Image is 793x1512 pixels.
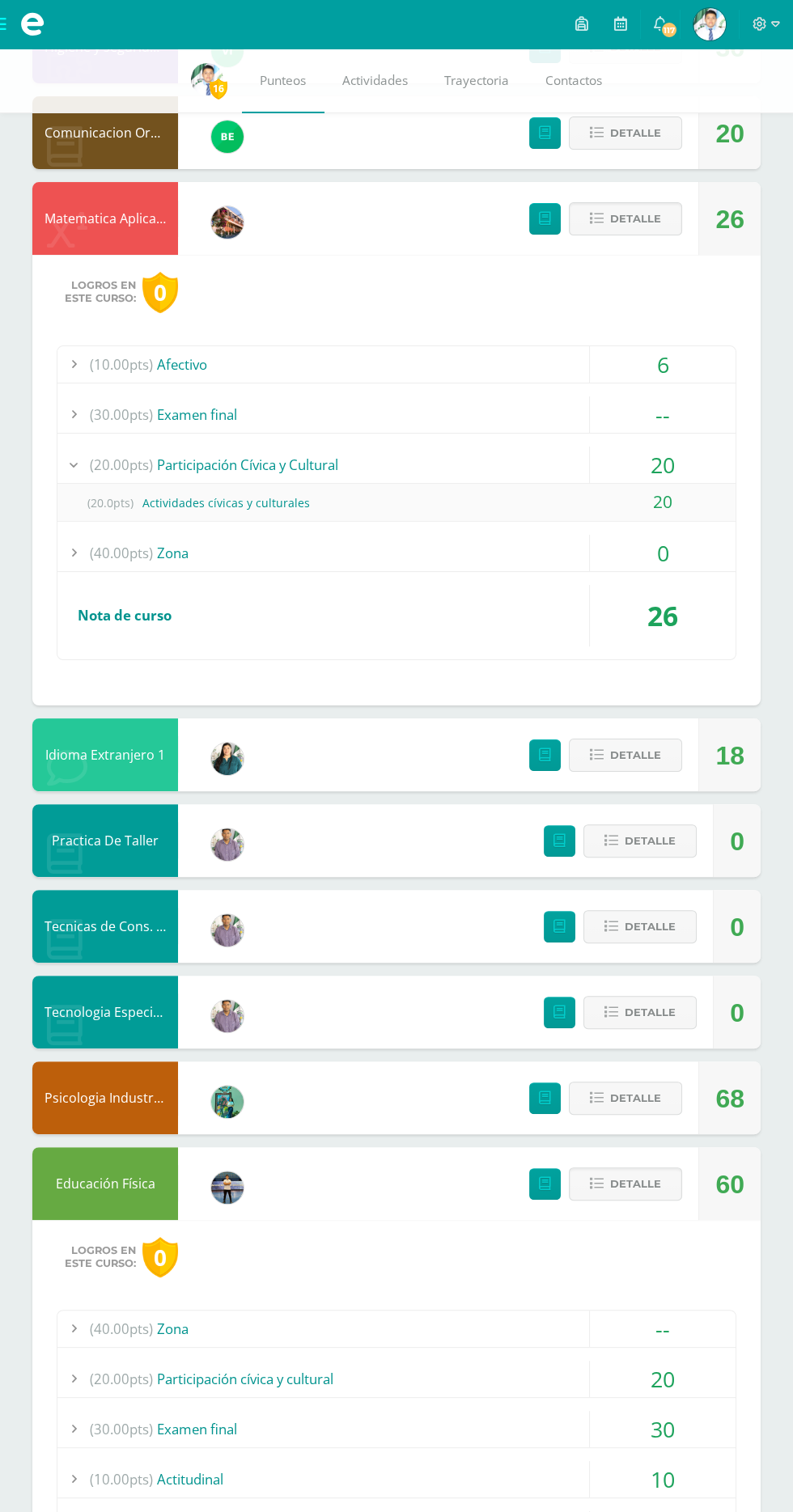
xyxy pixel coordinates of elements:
[590,535,736,571] div: 0
[610,118,661,148] span: Detalle
[90,535,153,571] span: (40.00pts)
[57,485,736,521] div: Actividades cívicas y culturales
[142,272,178,313] div: 0
[583,910,697,943] button: Detalle
[90,1411,153,1447] span: (30.00pts)
[90,346,153,383] span: (10.00pts)
[32,182,178,255] div: Matematica Aplicada
[32,976,178,1048] div: Tecnologia Especifica
[78,485,142,521] span: (20.0pts)
[211,828,244,861] img: b08e72ae1415402f2c8bd1f3d2cdaa84.png
[545,72,602,89] span: Contactos
[590,1361,736,1397] div: 20
[730,891,744,964] div: 0
[610,1083,661,1113] span: Detalle
[57,1311,736,1347] div: Zona
[57,1361,736,1397] div: Participación cívica y cultural
[625,997,676,1027] span: Detalle
[569,202,682,235] button: Detalle
[211,914,244,947] img: b08e72ae1415402f2c8bd1f3d2cdaa84.png
[90,396,153,433] span: (30.00pts)
[590,396,736,433] div: --
[590,484,736,520] div: 20
[211,206,244,239] img: 0a4f8d2552c82aaa76f7aefb013bc2ce.png
[583,824,697,858] button: Detalle
[242,49,324,113] a: Punteos
[211,1000,244,1032] img: b08e72ae1415402f2c8bd1f3d2cdaa84.png
[610,204,661,234] span: Detalle
[625,912,676,942] span: Detalle
[210,78,227,99] span: 16
[57,346,736,383] div: Afectivo
[78,606,172,625] span: Nota de curso
[583,996,697,1029] button: Detalle
[569,739,682,772] button: Detalle
[590,346,736,383] div: 6
[142,1237,178,1278] div: 0
[32,1147,178,1220] div: Educación Física
[715,1148,744,1221] div: 60
[569,1167,682,1201] button: Detalle
[32,718,178,791] div: Idioma Extranjero 1
[324,49,426,113] a: Actividades
[660,21,678,39] span: 117
[715,183,744,256] div: 26
[32,890,178,963] div: Tecnicas de Cons. Higiene y seg.
[625,826,676,856] span: Detalle
[715,1062,744,1135] div: 68
[260,72,306,89] span: Punteos
[444,72,509,89] span: Trayectoria
[32,96,178,169] div: Comunicacion Oral y Escrita
[90,1361,153,1397] span: (20.00pts)
[57,447,736,483] div: Participación Cívica y Cultural
[590,1411,736,1447] div: 30
[528,49,621,113] a: Contactos
[65,279,136,305] span: Logros en este curso:
[590,1461,736,1497] div: 10
[590,585,736,646] div: 26
[569,116,682,150] button: Detalle
[342,72,408,89] span: Actividades
[57,1461,736,1497] div: Actitudinal
[590,1311,736,1347] div: --
[90,1311,153,1347] span: (40.00pts)
[191,63,223,95] img: 471cebee64bf0385bf590beeb9ee5b28.png
[211,121,244,153] img: b85866ae7f275142dc9a325ef37a630d.png
[715,97,744,170] div: 20
[211,1086,244,1118] img: b3df963adb6106740b98dae55d89aff1.png
[426,49,528,113] a: Trayectoria
[590,447,736,483] div: 20
[211,1171,244,1204] img: bde165c00b944de6c05dcae7d51e2fcc.png
[715,719,744,792] div: 18
[65,1244,136,1270] span: Logros en este curso:
[90,1461,153,1497] span: (10.00pts)
[693,8,726,40] img: 471cebee64bf0385bf590beeb9ee5b28.png
[610,740,661,770] span: Detalle
[569,1082,682,1115] button: Detalle
[32,1061,178,1134] div: Psicologia Industrial
[211,743,244,775] img: f58bb6038ea3a85f08ed05377cd67300.png
[90,447,153,483] span: (20.00pts)
[57,396,736,433] div: Examen final
[730,805,744,878] div: 0
[57,1411,736,1447] div: Examen final
[610,1169,661,1199] span: Detalle
[57,535,736,571] div: Zona
[32,804,178,877] div: Practica De Taller
[730,976,744,1049] div: 0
